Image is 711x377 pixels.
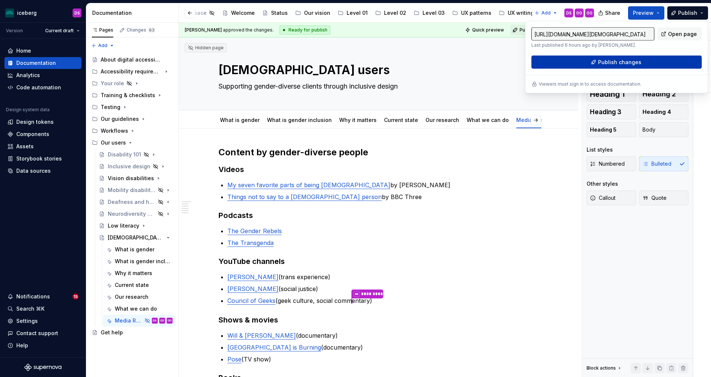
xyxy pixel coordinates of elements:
[108,234,164,241] div: [DEMOGRAPHIC_DATA] users
[464,112,512,128] div: What we can do
[24,364,61,371] svg: Supernova Logo
[227,192,538,201] p: by BBC Three
[384,117,418,123] a: Current state
[639,105,689,119] button: Heading 4
[16,167,51,175] div: Data sources
[92,27,113,33] div: Pages
[541,10,551,16] span: Add
[101,56,162,63] div: About digital accessibility
[16,317,38,325] div: Settings
[185,27,222,33] span: [PERSON_NAME]
[532,8,560,18] button: Add
[185,27,274,33] span: approved the changes.
[227,355,538,364] p: (TV show)
[103,279,176,291] a: Current state
[449,7,494,19] a: UX patterns
[467,117,509,123] a: What we can do
[496,7,537,19] a: UX writing
[89,137,176,149] div: Our users
[510,25,559,35] button: Publish changes
[642,126,655,133] span: Body
[16,305,44,312] div: Search ⌘K
[598,59,641,66] span: Publish changes
[217,112,263,128] div: What is gender
[5,9,14,17] img: 418c6d47-6da6-4103-8b13-b5999f8989a1.png
[89,54,176,66] a: About digital accessibility
[4,45,81,57] a: Home
[89,40,117,51] button: Add
[160,317,164,324] div: OO
[103,267,176,279] a: Why it matters
[4,165,81,177] a: Data sources
[259,7,291,19] a: Status
[96,161,176,172] a: Inclusive design
[227,181,390,189] a: My seven favorite parts of being [DEMOGRAPHIC_DATA]
[227,344,321,351] a: [GEOGRAPHIC_DATA] is Burning
[642,90,676,98] span: Heading 2
[17,9,37,17] div: iceberg
[6,28,23,34] div: Version
[227,285,278,292] a: [PERSON_NAME]
[472,27,504,33] span: Quick preview
[587,122,636,137] button: Heading 5
[576,10,582,16] div: OO
[587,363,622,373] div: Block actions
[96,149,176,161] a: Disability 101
[108,151,141,158] div: Disability 101
[108,175,154,182] div: Vision disabilities
[304,9,330,17] div: Our vision
[89,327,176,338] a: Get help
[590,160,625,168] span: Numbered
[513,112,564,128] div: Media Resources
[89,89,176,101] div: Training & checklists
[339,117,377,123] a: Why it matters
[101,103,120,111] div: Testing
[218,315,538,325] h3: Shows & movies
[227,343,538,352] p: (documentary)
[127,27,156,33] div: Changes
[108,222,139,229] div: Low literacy
[587,191,636,205] button: Callout
[423,112,462,128] div: Our research
[16,118,54,126] div: Design tokens
[227,331,538,340] p: (documentary)
[227,273,278,281] a: [PERSON_NAME]
[227,181,538,189] p: by [PERSON_NAME]
[101,80,124,87] div: Your role
[16,84,61,91] div: Code automation
[231,9,255,17] div: Welcome
[227,332,296,339] a: Will & [PERSON_NAME]
[657,27,702,41] a: Open page
[590,194,615,202] span: Callout
[642,108,671,116] span: Heading 4
[16,130,49,138] div: Components
[108,186,156,194] div: Mobility disabilities
[381,112,421,128] div: Current state
[4,340,81,351] button: Help
[590,108,621,116] span: Heading 3
[115,269,152,277] div: Why it matters
[218,164,538,175] h3: Videos
[372,7,409,19] a: Level 02
[89,66,176,77] div: Accessibility requirements
[101,139,126,146] div: Our users
[4,315,81,327] a: Settings
[101,92,155,99] div: Training & checklists
[96,196,176,208] a: Deafness and hearing disabilities
[219,7,258,19] a: Welcome
[96,208,176,220] a: Neurodiversity & cognitive disabilities
[96,172,176,184] a: Vision disabilities
[74,10,80,16] div: DS
[16,293,50,300] div: Notifications
[508,9,534,17] div: UX writing
[531,42,654,48] p: Last published 6 hours ago by [PERSON_NAME].
[461,9,491,17] div: UX patterns
[292,7,333,19] a: Our vision
[605,9,620,17] span: Share
[101,127,128,135] div: Workflows
[516,117,561,123] a: Media Resources
[639,87,689,102] button: Heading 2
[667,6,708,20] button: Publish
[4,128,81,140] a: Components
[103,303,176,315] a: What we can do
